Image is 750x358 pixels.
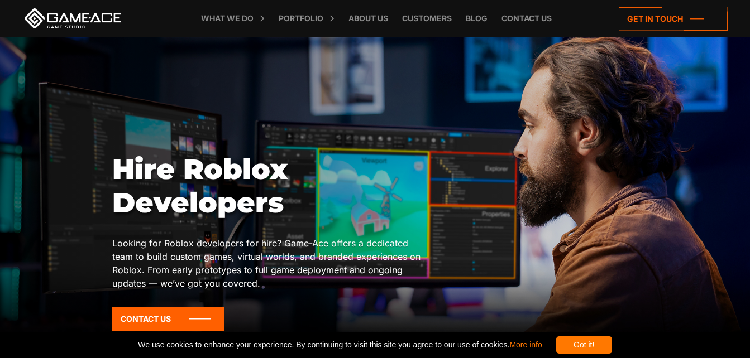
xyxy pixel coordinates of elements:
a: Contact Us [112,307,224,331]
div: Got it! [556,336,612,354]
h1: Hire Roblox Developers [112,153,427,220]
span: We use cookies to enhance your experience. By continuing to visit this site you agree to our use ... [138,336,542,354]
a: Get in touch [619,7,728,31]
a: More info [509,340,542,349]
p: Looking for Roblox developers for hire? Game-Ace offers a dedicated team to build custom games, v... [112,236,427,290]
